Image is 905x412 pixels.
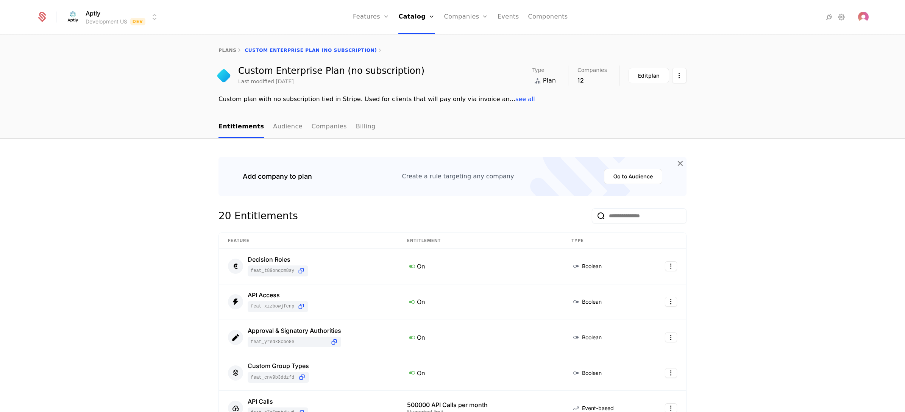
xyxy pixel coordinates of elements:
div: Add company to plan [243,171,312,182]
a: Settings [837,12,846,22]
button: Select action [665,261,677,271]
span: feat_T89onqcm8Sy [251,268,294,274]
span: feat_YREDK8cBo8E [251,339,327,345]
span: Boolean [582,334,602,341]
div: Development US [86,18,127,25]
button: Editplan [629,68,669,83]
button: Open user button [858,12,869,22]
button: Select action [665,332,677,342]
button: Select action [665,297,677,307]
th: Entitlement [398,233,562,249]
button: Select environment [66,9,159,25]
div: 12 [577,76,607,85]
th: Feature [219,233,398,249]
a: plans [218,48,236,53]
ul: Choose Sub Page [218,116,376,138]
img: Aptly [64,8,82,26]
span: Boolean [582,262,602,270]
button: Select action [665,368,677,378]
span: Plan [543,76,556,85]
span: Boolean [582,369,602,377]
div: Last modified [DATE] [238,78,294,85]
div: Decision Roles [248,256,308,262]
th: Type [562,233,645,249]
div: API Calls [248,398,308,404]
span: feat_XzZBoWJfCNp [251,303,294,309]
div: On [407,261,553,271]
button: Select action [672,68,687,83]
div: Create a rule targeting any company [402,172,514,181]
div: Approval & Signatory Authorities [248,328,341,334]
nav: Main [218,116,687,138]
span: Aptly [86,9,100,18]
span: Companies [577,67,607,73]
a: Billing [356,116,376,138]
div: 500000 API Calls per month [407,402,553,408]
img: 's logo [858,12,869,22]
span: Event-based [582,404,614,412]
div: Edit plan [638,72,660,80]
a: Entitlements [218,116,264,138]
div: Custom plan with no subscription tied in Stripe. Used for clients that will pay only via invoice ... [218,95,687,104]
div: API Access [248,292,308,298]
div: Custom Enterprise Plan (no subscription) [238,66,424,75]
a: Audience [273,116,303,138]
button: Go to Audience [604,169,662,184]
span: feat_cNv9B3DdzFD [251,375,295,381]
div: On [407,332,553,342]
a: Integrations [825,12,834,22]
div: On [407,368,553,378]
a: Companies [312,116,347,138]
div: 20 Entitlements [218,208,298,223]
span: Boolean [582,298,602,306]
span: Type [532,67,545,73]
span: Dev [130,18,146,25]
div: Custom Group Types [248,363,309,369]
span: see all [515,95,535,103]
div: On [407,297,553,307]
